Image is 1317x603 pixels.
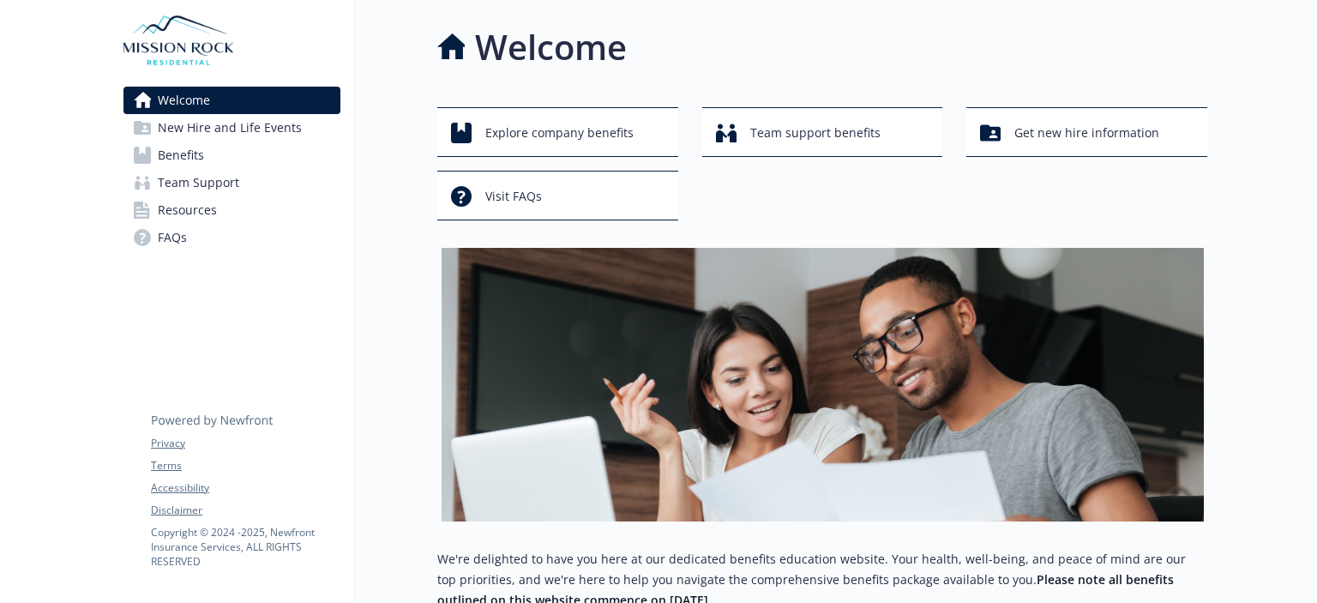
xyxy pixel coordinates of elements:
[158,142,204,169] span: Benefits
[151,503,340,518] a: Disclaimer
[442,248,1204,522] img: overview page banner
[437,107,678,157] button: Explore company benefits
[158,169,239,196] span: Team Support
[123,224,340,251] a: FAQs
[123,196,340,224] a: Resources
[485,180,542,213] span: Visit FAQs
[151,436,340,451] a: Privacy
[702,107,943,157] button: Team support benefits
[123,169,340,196] a: Team Support
[437,171,678,220] button: Visit FAQs
[1014,117,1159,149] span: Get new hire information
[123,142,340,169] a: Benefits
[151,480,340,496] a: Accessibility
[151,458,340,473] a: Terms
[475,21,627,73] h1: Welcome
[158,114,302,142] span: New Hire and Life Events
[123,114,340,142] a: New Hire and Life Events
[485,117,634,149] span: Explore company benefits
[151,525,340,569] p: Copyright © 2024 - 2025 , Newfront Insurance Services, ALL RIGHTS RESERVED
[123,87,340,114] a: Welcome
[158,224,187,251] span: FAQs
[966,107,1207,157] button: Get new hire information
[158,196,217,224] span: Resources
[750,117,881,149] span: Team support benefits
[158,87,210,114] span: Welcome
